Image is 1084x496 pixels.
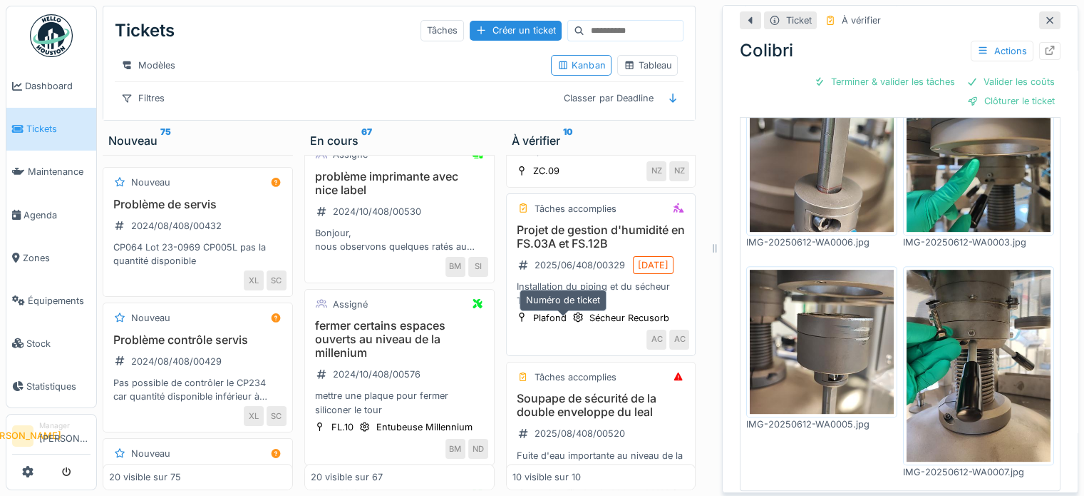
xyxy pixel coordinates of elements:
img: fgqqcmi3j7j3wc3mwwn20g9kk3ux [907,88,1051,232]
div: ZC.09 [533,164,559,178]
div: 2025/06/408/00329 [535,258,625,272]
div: NZ [646,161,666,181]
div: À vérifier [842,14,881,27]
span: Tickets [26,122,91,136]
div: [DATE] [638,258,669,272]
div: Installation du piping et du sécheur TAG.0327 [512,280,690,307]
div: 2025/08/408/00520 [535,427,625,440]
div: BM [445,439,465,459]
sup: 67 [361,132,372,149]
div: Tickets [115,12,175,49]
div: Nouveau [131,176,170,189]
div: Tâches accomplies [535,202,616,216]
div: IMG-20250612-WA0007.jpg [903,465,1054,479]
div: Tableau [624,59,671,72]
div: IMG-20250612-WA0003.jpg [903,236,1054,249]
li: [PERSON_NAME] [39,420,91,451]
div: 10 visible sur 10 [512,470,581,484]
span: Stock [26,337,91,350]
h3: problème imprimante avec nice label [311,170,488,197]
div: 2024/08/408/00432 [131,219,222,233]
div: Terminer & valider les tâches [808,72,961,91]
h3: Problème de servis [109,198,287,211]
div: AC [669,330,689,350]
div: 2024/10/408/00530 [333,205,421,218]
div: Assigné [333,298,368,311]
div: Colibri [740,38,1060,64]
a: Maintenance [6,151,96,193]
div: Clôturer le ticket [961,91,1060,111]
img: 9o6chts7pasvdhheudbnjrzaxaym [750,88,894,232]
div: Ticket [786,14,812,27]
sup: 10 [563,132,573,149]
sup: 75 [160,132,171,149]
a: Dashboard [6,65,96,108]
div: Tâches accomplies [535,370,616,384]
div: SI [468,257,488,277]
a: Zones [6,236,96,279]
div: En cours [310,132,489,149]
div: SC [267,270,287,290]
div: NZ [669,161,689,181]
div: AC [646,330,666,350]
div: Nouveau [108,132,287,149]
div: ND [468,439,488,459]
a: Stock [6,322,96,365]
div: XL [244,270,264,290]
div: XL [244,406,264,426]
div: BM [445,257,465,277]
a: Équipements [6,279,96,322]
div: Kanban [557,59,605,72]
span: Équipements [28,294,91,308]
img: Badge_color-CXgf-gQk.svg [30,14,73,57]
div: Classer par Deadline [557,88,659,108]
img: 12mko8x7i3wcz7dkru511wt6jt2z [750,270,894,414]
div: Modèles [115,55,182,76]
div: Fuite d'eau importante au niveau de la soupape lors du refroidissement du Topicorte. [512,449,690,476]
div: Tâches [420,20,464,41]
div: Pas possible de contrôler le CP234 car quantité disponible inférieur à 2500 g (juste 1 g comptabi... [109,376,287,403]
div: FL.10 [331,420,353,434]
div: 20 visible sur 67 [311,470,383,484]
div: 20 visible sur 75 [109,470,181,484]
div: IMG-20250612-WA0006.jpg [746,236,897,249]
span: Statistiques [26,380,91,393]
span: Agenda [24,208,91,222]
div: CP064 Lot 23-0969 CP005L pas la quantité disponible [109,241,287,268]
li: [PERSON_NAME] [12,425,33,447]
div: Nouveau [131,311,170,325]
div: SC [267,406,287,426]
img: jtuc9bd0p3fkakmnn3bg9alqsu4p [907,270,1051,462]
div: Bonjour, nous observons quelques ratés au niveau de l'imprimante; sur certaines étiquettes, elle ... [311,226,488,253]
h3: Projet de gestion d'humidité en FS.03A et FS.12B [512,223,690,250]
div: Filtres [115,88,171,108]
div: Numéro de ticket [520,290,606,310]
div: Entubeuse Millennium [376,420,473,434]
h3: Problème contrôle servis [109,333,287,347]
div: 2024/08/408/00429 [131,355,222,368]
div: IMG-20250612-WA0005.jpg [746,417,897,431]
span: Maintenance [28,165,91,178]
div: Actions [971,41,1033,61]
span: Dashboard [25,79,91,93]
div: Plafond [533,311,567,325]
h3: fermer certains espaces ouverts au niveau de la millenium [311,319,488,360]
div: Créer un ticket [470,21,562,40]
div: Valider les coûts [961,72,1060,91]
div: Manager [39,420,91,431]
div: Nouveau [131,447,170,460]
a: Tickets [6,108,96,151]
div: 2024/10/408/00576 [333,368,420,381]
h3: Soupape de sécurité de la double enveloppe du leal [512,392,690,419]
div: Sécheur Recusorb [589,311,669,325]
a: Agenda [6,193,96,236]
div: mettre une plaque pour fermer siliconer le tour [311,389,488,416]
span: Zones [23,251,91,265]
a: Statistiques [6,365,96,408]
a: [PERSON_NAME] Manager[PERSON_NAME] [12,420,91,455]
div: À vérifier [512,132,691,149]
